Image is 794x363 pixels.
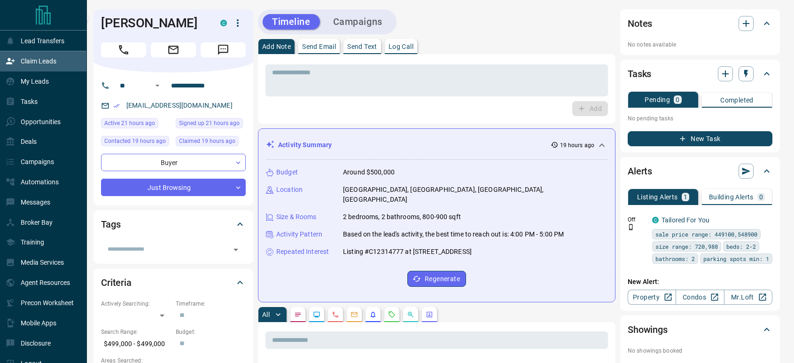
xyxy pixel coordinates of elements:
[101,300,171,308] p: Actively Searching:
[628,160,772,182] div: Alerts
[628,277,772,287] p: New Alert:
[628,215,646,224] p: Off
[628,40,772,49] p: No notes available
[101,217,120,232] h2: Tags
[101,118,171,131] div: Sun Aug 17 2025
[628,16,652,31] h2: Notes
[101,328,171,336] p: Search Range:
[276,167,298,177] p: Budget
[104,118,155,128] span: Active 21 hours ago
[294,311,302,318] svg: Notes
[101,42,146,57] span: Call
[655,242,718,251] span: size range: 720,988
[628,63,772,85] div: Tasks
[313,311,320,318] svg: Lead Browsing Activity
[720,97,754,103] p: Completed
[684,194,687,200] p: 1
[628,347,772,355] p: No showings booked
[263,14,320,30] button: Timeline
[343,229,564,239] p: Based on the lead's activity, the best time to reach out is: 4:00 PM - 5:00 PM
[278,140,332,150] p: Activity Summary
[104,136,166,146] span: Contacted 19 hours ago
[676,96,679,103] p: 0
[628,290,676,305] a: Property
[726,242,756,251] span: beds: 2-2
[655,229,757,239] span: sale price range: 449100,548900
[220,20,227,26] div: condos.ca
[703,254,769,263] span: parking spots min: 1
[628,111,772,126] p: No pending tasks
[101,336,171,352] p: $499,000 - $499,000
[101,213,246,236] div: Tags
[628,66,651,81] h2: Tasks
[655,254,695,263] span: bathrooms: 2
[201,42,246,57] span: Message
[426,311,433,318] svg: Agent Actions
[126,102,233,109] a: [EMAIL_ADDRESS][DOMAIN_NAME]
[179,136,235,146] span: Claimed 19 hours ago
[628,164,652,179] h2: Alerts
[332,311,339,318] svg: Calls
[645,96,670,103] p: Pending
[343,185,607,205] p: [GEOGRAPHIC_DATA], [GEOGRAPHIC_DATA], [GEOGRAPHIC_DATA], [GEOGRAPHIC_DATA]
[759,194,763,200] p: 0
[389,43,413,50] p: Log Call
[724,290,772,305] a: Mr.Loft
[662,216,709,224] a: Tailored For You
[262,311,270,318] p: All
[152,80,163,91] button: Open
[343,247,472,257] p: Listing #C12314777 at [STREET_ADDRESS]
[276,229,322,239] p: Activity Pattern
[101,179,246,196] div: Just Browsing
[347,43,377,50] p: Send Text
[101,271,246,294] div: Criteria
[560,141,594,150] p: 19 hours ago
[113,103,120,109] svg: Email Verified
[324,14,392,30] button: Campaigns
[628,224,634,230] svg: Push Notification Only
[350,311,358,318] svg: Emails
[652,217,659,223] div: condos.ca
[101,136,171,149] div: Sun Aug 17 2025
[276,212,317,222] p: Size & Rooms
[676,290,724,305] a: Condos
[176,136,246,149] div: Sun Aug 17 2025
[637,194,678,200] p: Listing Alerts
[369,311,377,318] svg: Listing Alerts
[407,271,466,287] button: Regenerate
[176,300,246,308] p: Timeframe:
[343,212,461,222] p: 2 bedrooms, 2 bathrooms, 800-900 sqft
[407,311,414,318] svg: Opportunities
[276,247,329,257] p: Repeated Interest
[176,118,246,131] div: Sun Aug 17 2025
[628,318,772,341] div: Showings
[628,322,668,337] h2: Showings
[229,243,242,256] button: Open
[179,118,240,128] span: Signed up 21 hours ago
[101,16,206,31] h1: [PERSON_NAME]
[302,43,336,50] p: Send Email
[388,311,396,318] svg: Requests
[266,136,607,154] div: Activity Summary19 hours ago
[176,328,246,336] p: Budget:
[101,275,132,290] h2: Criteria
[628,12,772,35] div: Notes
[276,185,303,195] p: Location
[262,43,291,50] p: Add Note
[709,194,754,200] p: Building Alerts
[151,42,196,57] span: Email
[628,131,772,146] button: New Task
[101,154,246,171] div: Buyer
[343,167,395,177] p: Around $500,000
